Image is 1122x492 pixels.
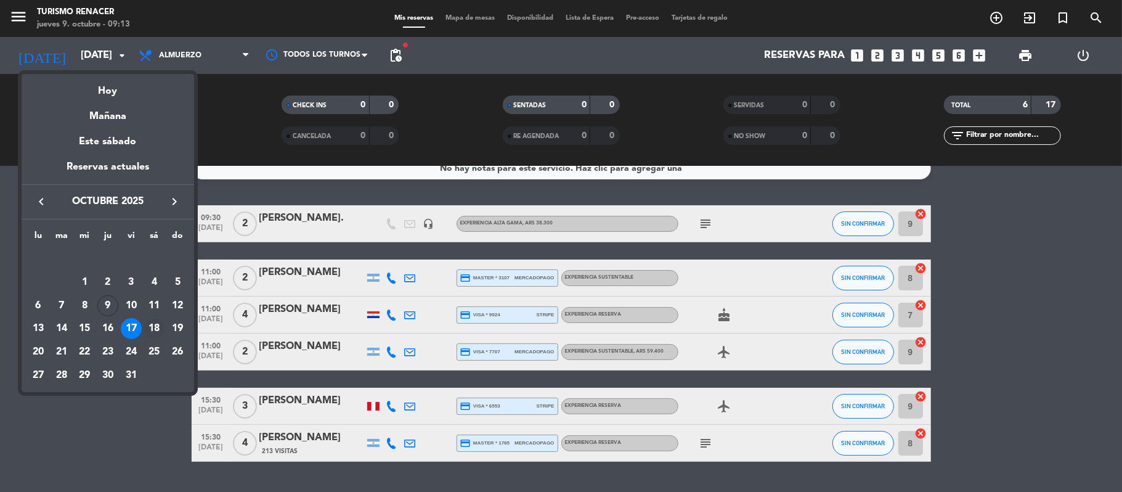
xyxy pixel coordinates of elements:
th: lunes [26,229,50,248]
div: 23 [97,342,118,363]
td: 12 de octubre de 2025 [166,294,189,318]
th: jueves [96,229,120,248]
td: 28 de octubre de 2025 [50,364,73,387]
div: 30 [97,365,118,386]
div: 31 [121,365,142,386]
div: 2 [97,272,118,293]
td: 20 de octubre de 2025 [26,340,50,364]
div: 5 [167,272,188,293]
div: 6 [28,295,49,316]
td: 15 de octubre de 2025 [73,317,96,340]
div: 4 [144,272,165,293]
th: viernes [120,229,143,248]
div: 29 [74,365,95,386]
td: 22 de octubre de 2025 [73,340,96,364]
div: 3 [121,272,142,293]
td: 16 de octubre de 2025 [96,317,120,340]
th: miércoles [73,229,96,248]
div: Mañana [22,99,194,125]
div: 20 [28,342,49,363]
div: Este sábado [22,125,194,159]
div: Reservas actuales [22,159,194,184]
td: 24 de octubre de 2025 [120,340,143,364]
div: 9 [97,295,118,316]
div: 13 [28,318,49,339]
span: octubre 2025 [52,194,163,210]
div: 24 [121,342,142,363]
div: 19 [167,318,188,339]
div: 1 [74,272,95,293]
td: 30 de octubre de 2025 [96,364,120,387]
td: 31 de octubre de 2025 [120,364,143,387]
td: 10 de octubre de 2025 [120,294,143,318]
td: 3 de octubre de 2025 [120,271,143,294]
div: 27 [28,365,49,386]
div: 25 [144,342,165,363]
i: keyboard_arrow_left [34,194,49,209]
td: 25 de octubre de 2025 [143,340,166,364]
td: 8 de octubre de 2025 [73,294,96,318]
td: 18 de octubre de 2025 [143,317,166,340]
div: 12 [167,295,188,316]
td: 7 de octubre de 2025 [50,294,73,318]
td: 1 de octubre de 2025 [73,271,96,294]
td: 2 de octubre de 2025 [96,271,120,294]
td: 5 de octubre de 2025 [166,271,189,294]
td: 19 de octubre de 2025 [166,317,189,340]
td: 21 de octubre de 2025 [50,340,73,364]
td: 13 de octubre de 2025 [26,317,50,340]
td: 29 de octubre de 2025 [73,364,96,387]
div: 18 [144,318,165,339]
div: 8 [74,295,95,316]
td: 17 de octubre de 2025 [120,317,143,340]
td: 27 de octubre de 2025 [26,364,50,387]
div: 14 [51,318,72,339]
td: 23 de octubre de 2025 [96,340,120,364]
td: 9 de octubre de 2025 [96,294,120,318]
div: 28 [51,365,72,386]
div: 7 [51,295,72,316]
td: 14 de octubre de 2025 [50,317,73,340]
th: martes [50,229,73,248]
td: 26 de octubre de 2025 [166,340,189,364]
td: 6 de octubre de 2025 [26,294,50,318]
td: 11 de octubre de 2025 [143,294,166,318]
td: 4 de octubre de 2025 [143,271,166,294]
div: 11 [144,295,165,316]
button: keyboard_arrow_right [163,194,185,210]
div: 21 [51,342,72,363]
div: 17 [121,318,142,339]
td: OCT. [26,247,189,271]
th: sábado [143,229,166,248]
i: keyboard_arrow_right [167,194,182,209]
div: 22 [74,342,95,363]
th: domingo [166,229,189,248]
div: 16 [97,318,118,339]
div: 15 [74,318,95,339]
div: 26 [167,342,188,363]
button: keyboard_arrow_left [30,194,52,210]
div: Hoy [22,74,194,99]
div: 10 [121,295,142,316]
